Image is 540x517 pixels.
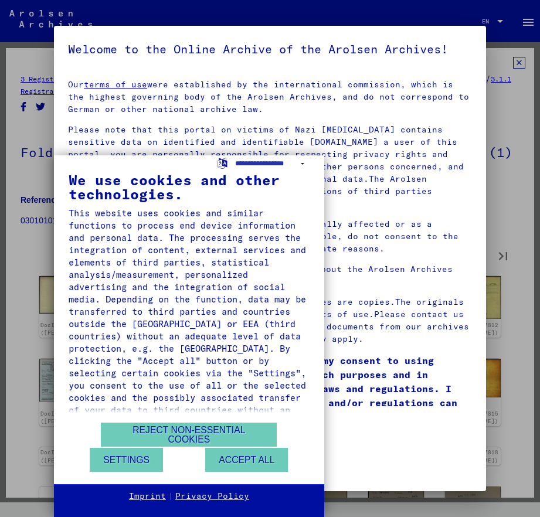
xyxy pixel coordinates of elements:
a: Imprint [129,491,166,502]
div: This website uses cookies and similar functions to process end device information and personal da... [69,207,310,428]
button: Accept all [205,448,288,472]
button: Settings [90,448,163,472]
button: Reject non-essential cookies [101,423,277,447]
a: Privacy Policy [175,491,249,502]
div: We use cookies and other technologies. [69,173,310,201]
